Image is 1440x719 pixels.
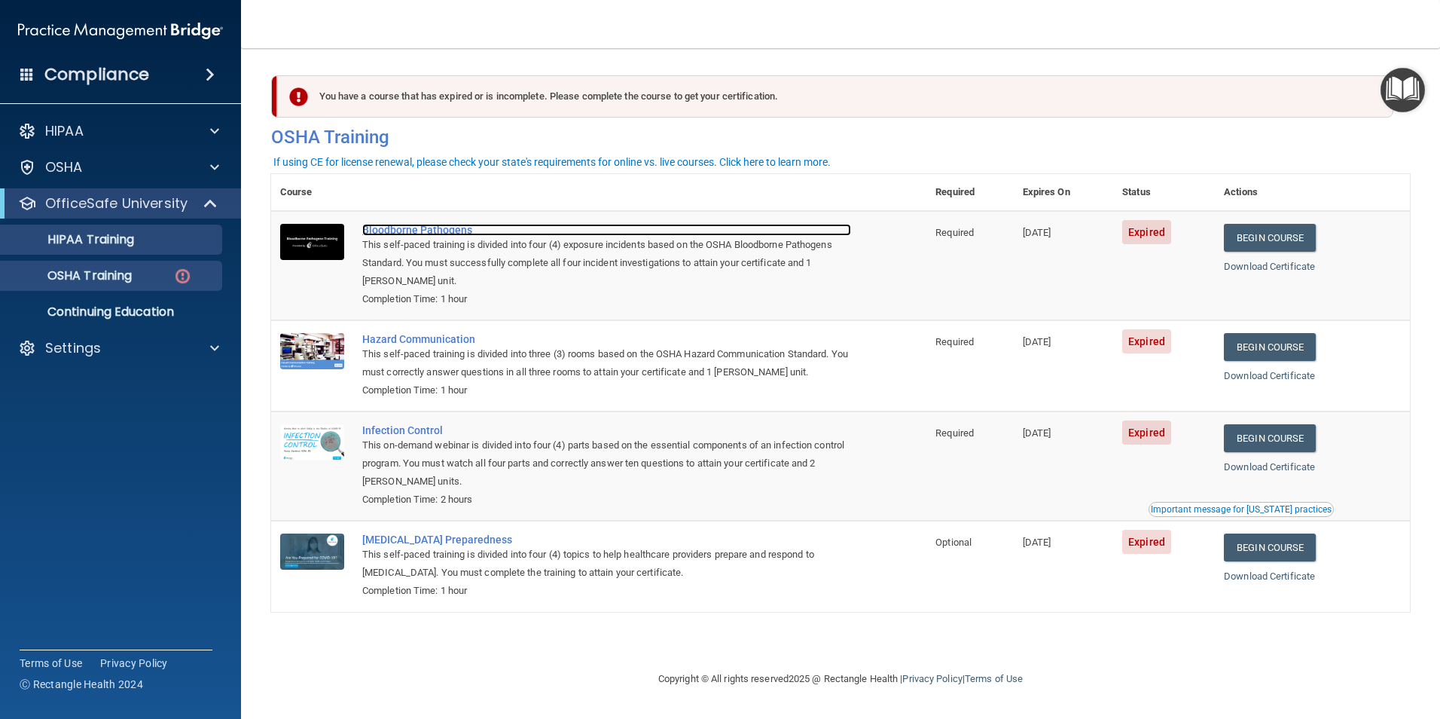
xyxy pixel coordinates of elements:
span: Required [935,336,974,347]
div: Completion Time: 1 hour [362,582,851,600]
span: Required [935,227,974,238]
p: OfficeSafe University [45,194,188,213]
div: This self-paced training is divided into three (3) rooms based on the OSHA Hazard Communication S... [362,345,851,381]
p: Settings [45,339,101,357]
div: This on-demand webinar is divided into four (4) parts based on the essential components of an inf... [362,436,851,491]
span: Expired [1122,220,1171,244]
a: Settings [18,339,219,357]
a: Download Certificate [1224,370,1315,381]
div: Completion Time: 2 hours [362,491,851,509]
h4: Compliance [44,64,149,85]
h4: OSHA Training [271,127,1410,148]
img: danger-circle.6113f641.png [173,267,192,286]
a: Download Certificate [1224,461,1315,473]
a: Begin Course [1224,333,1316,361]
button: Open Resource Center [1381,68,1425,112]
div: Copyright © All rights reserved 2025 @ Rectangle Health | | [566,655,1115,703]
a: Bloodborne Pathogens [362,224,851,236]
span: Required [935,427,974,439]
div: You have a course that has expired or is incomplete. Please complete the course to get your certi... [277,75,1393,118]
a: OfficeSafe University [18,194,218,213]
button: If using CE for license renewal, please check your state's requirements for online vs. live cours... [271,155,833,170]
button: Read this if you are a dental practitioner in the state of CA [1149,502,1334,517]
a: Hazard Communication [362,333,851,345]
a: Infection Control [362,424,851,436]
div: This self-paced training is divided into four (4) topics to help healthcare providers prepare and... [362,546,851,582]
p: OSHA [45,158,83,176]
span: [DATE] [1023,336,1051,347]
p: HIPAA [45,122,84,140]
a: Download Certificate [1224,571,1315,582]
a: Download Certificate [1224,261,1315,272]
a: OSHA [18,158,219,176]
div: Completion Time: 1 hour [362,290,851,308]
a: Terms of Use [965,673,1023,684]
th: Actions [1215,174,1410,211]
p: Continuing Education [10,304,215,320]
div: Completion Time: 1 hour [362,381,851,399]
a: Terms of Use [20,656,82,671]
th: Course [271,174,353,211]
span: Ⓒ Rectangle Health 2024 [20,677,143,692]
span: Expired [1122,530,1171,554]
a: [MEDICAL_DATA] Preparedness [362,534,851,546]
a: Begin Course [1224,534,1316,561]
div: Important message for [US_STATE] practices [1151,505,1332,514]
a: Privacy Policy [902,673,962,684]
div: This self-paced training is divided into four (4) exposure incidents based on the OSHA Bloodborne... [362,236,851,290]
img: PMB logo [18,16,223,46]
a: Begin Course [1224,424,1316,452]
th: Status [1113,174,1215,211]
img: exclamation-circle-solid-danger.72ef9ffc.png [289,87,308,106]
a: HIPAA [18,122,219,140]
span: Expired [1122,421,1171,445]
div: If using CE for license renewal, please check your state's requirements for online vs. live cours... [273,157,831,167]
th: Expires On [1014,174,1113,211]
span: [DATE] [1023,227,1051,238]
a: Privacy Policy [100,656,168,671]
a: Begin Course [1224,224,1316,252]
th: Required [926,174,1013,211]
p: OSHA Training [10,268,132,283]
span: Optional [935,537,972,548]
span: [DATE] [1023,537,1051,548]
span: Expired [1122,329,1171,353]
span: [DATE] [1023,427,1051,439]
p: HIPAA Training [10,232,134,247]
